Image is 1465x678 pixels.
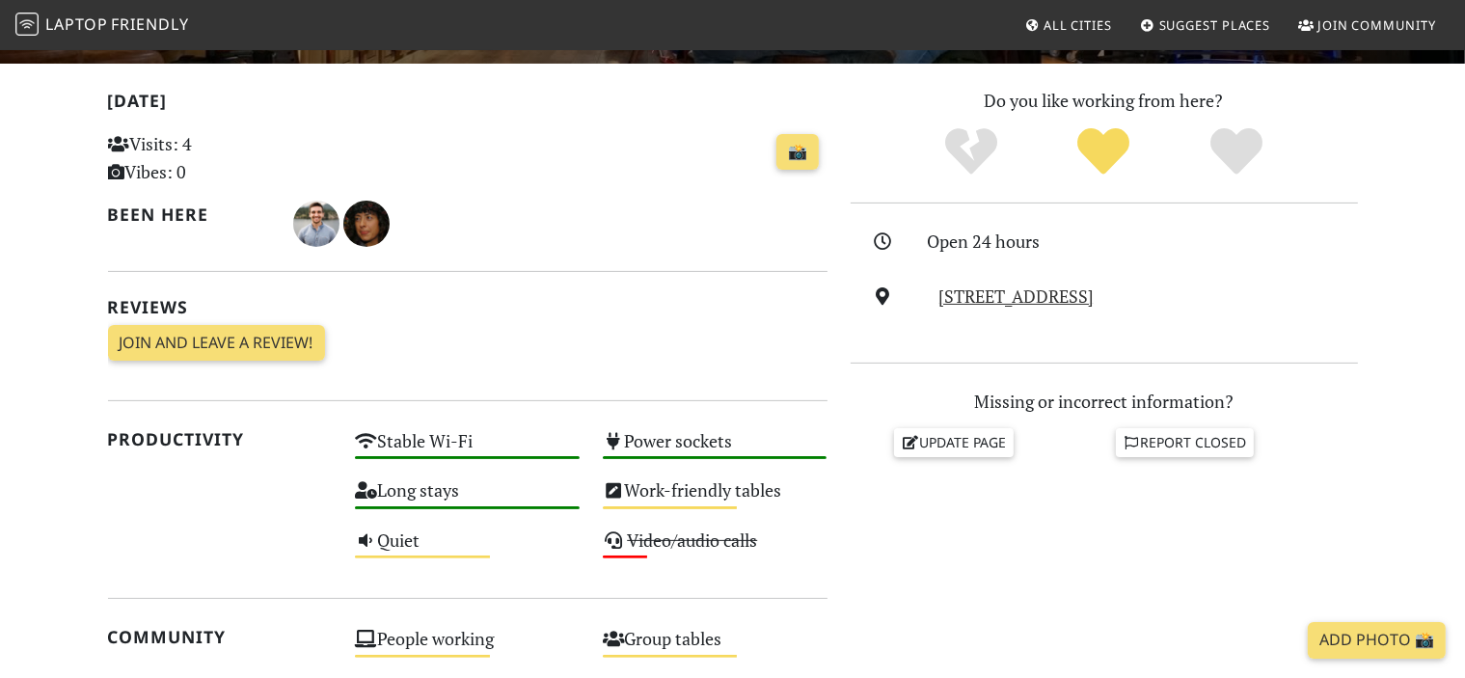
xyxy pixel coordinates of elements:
[1317,16,1436,34] span: Join Community
[591,425,839,475] div: Power sockets
[293,210,343,233] span: Devan Pellow
[851,388,1358,416] p: Missing or incorrect information?
[108,130,333,186] p: Visits: 4 Vibes: 0
[108,429,333,449] h2: Productivity
[108,325,325,362] a: Join and leave a review!
[343,201,390,247] img: 1410-eleonora.jpg
[343,475,591,524] div: Long stays
[343,623,591,672] div: People working
[108,91,827,119] h2: [DATE]
[108,627,333,647] h2: Community
[1038,125,1171,178] div: Yes
[905,125,1038,178] div: No
[591,475,839,524] div: Work-friendly tables
[293,201,339,247] img: 2412-devan.jpg
[938,285,1094,308] a: [STREET_ADDRESS]
[1290,8,1444,42] a: Join Community
[927,228,1369,256] div: Open 24 hours
[15,9,189,42] a: LaptopFriendly LaptopFriendly
[108,204,271,225] h2: Been here
[1159,16,1271,34] span: Suggest Places
[343,425,591,475] div: Stable Wi-Fi
[108,297,827,317] h2: Reviews
[851,87,1358,115] p: Do you like working from here?
[1132,8,1279,42] a: Suggest Places
[111,14,188,35] span: Friendly
[1017,8,1120,42] a: All Cities
[45,14,108,35] span: Laptop
[1116,428,1255,457] a: Report closed
[15,13,39,36] img: LaptopFriendly
[1170,125,1303,178] div: Definitely!
[776,134,819,171] a: 📸
[343,210,390,233] span: Vivi Ele
[343,525,591,574] div: Quiet
[591,623,839,672] div: Group tables
[627,529,757,552] s: Video/audio calls
[894,428,1014,457] a: Update page
[1044,16,1112,34] span: All Cities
